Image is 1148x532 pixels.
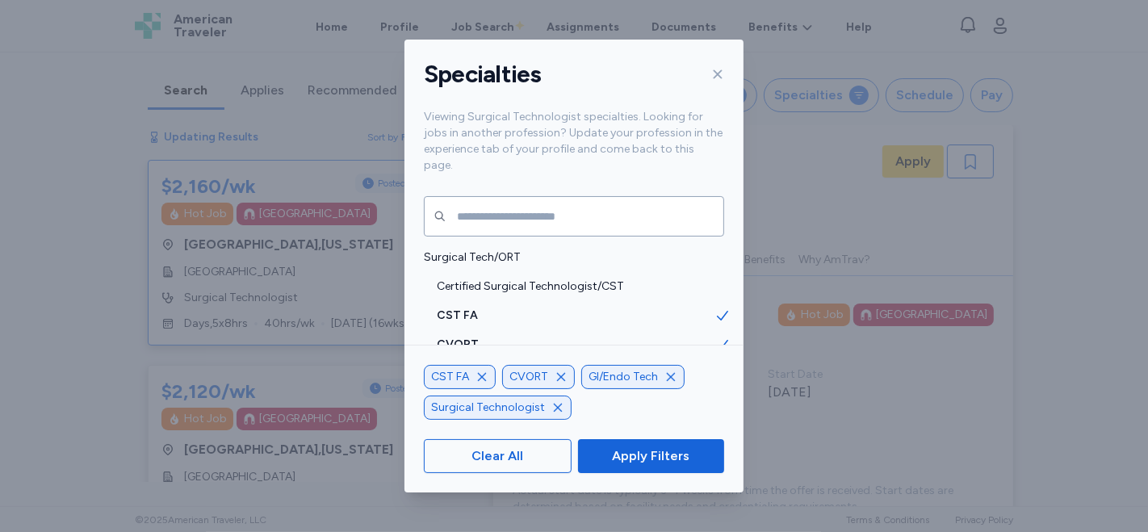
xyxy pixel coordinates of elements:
[589,369,658,385] span: GI/Endo Tech
[612,446,689,466] span: Apply Filters
[424,439,572,473] button: Clear All
[404,109,744,193] div: Viewing Surgical Technologist specialties. Looking for jobs in another profession? Update your pr...
[437,279,714,295] span: Certified Surgical Technologist/CST
[424,249,714,266] span: Surgical Tech/ORT
[431,369,469,385] span: CST FA
[424,59,542,90] h1: Specialties
[509,369,548,385] span: CVORT
[431,400,545,416] span: Surgical Technologist
[471,446,523,466] span: Clear All
[437,308,714,324] span: CST FA
[437,337,714,353] span: CVORT
[578,439,724,473] button: Apply Filters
